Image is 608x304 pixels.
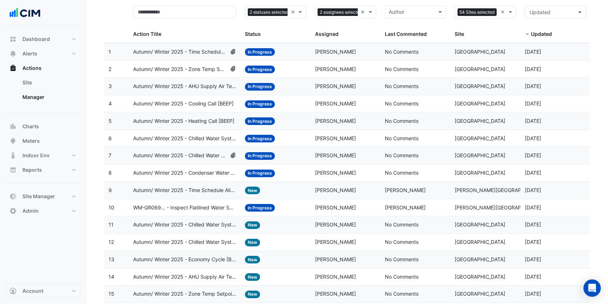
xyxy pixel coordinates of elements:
[525,49,541,55] span: 2025-07-29T08:24:25.063
[6,119,81,134] button: Charts
[22,193,55,200] span: Site Manager
[315,135,356,141] span: [PERSON_NAME]
[133,117,234,125] span: Autumn/ Winter 2025 - Heating Call [BEEP]
[525,66,541,72] span: 2025-07-29T08:24:17.958
[315,31,338,37] span: Assigned
[385,239,418,245] span: No Comments
[385,221,418,228] span: No Comments
[17,90,81,104] a: Manager
[109,83,112,89] span: 3
[455,100,505,107] span: [GEOGRAPHIC_DATA]
[385,187,426,193] span: [PERSON_NAME]
[22,36,50,43] span: Dashboard
[315,83,356,89] span: [PERSON_NAME]
[133,31,161,37] span: Action Title
[315,66,356,72] span: [PERSON_NAME]
[6,148,81,163] button: Indoor Env
[455,49,505,55] span: [GEOGRAPHIC_DATA]
[9,193,17,200] app-icon: Site Manager
[22,207,39,215] span: Admin
[133,273,236,281] span: Autumn/ Winter 2025 - AHU Supply Air Temp Reset [BEEP]
[133,65,227,74] span: Autumn/ Winter 2025 - Zone Temp Setpoint and Deadband Alignment [BEEP]
[133,255,236,264] span: Autumn/ Winter 2025 - Economy Cycle [BEEP]
[525,83,541,89] span: 2025-07-29T08:24:11.387
[245,273,260,281] span: New
[290,8,297,16] span: Clear
[109,49,111,55] span: 1
[385,291,418,297] span: No Comments
[525,274,541,280] span: 2025-06-13T10:53:43.953
[6,32,81,46] button: Dashboard
[525,256,541,262] span: 2025-06-13T10:53:52.483
[9,64,17,72] app-icon: Actions
[9,50,17,57] app-icon: Alerts
[385,118,418,124] span: No Comments
[109,239,114,245] span: 12
[6,61,81,75] button: Actions
[245,83,275,91] span: In Progress
[245,170,275,177] span: In Progress
[455,221,505,228] span: [GEOGRAPHIC_DATA]
[109,118,112,124] span: 5
[109,291,114,297] span: 15
[455,239,505,245] span: [GEOGRAPHIC_DATA]
[22,64,42,72] span: Actions
[455,135,505,141] span: [GEOGRAPHIC_DATA]
[525,239,541,245] span: 2025-06-13T10:54:25.725
[133,204,236,212] span: WM-GR069... - Inspect Flatlined Water Sub-Meter
[385,170,418,176] span: No Comments
[455,83,505,89] span: [GEOGRAPHIC_DATA]
[109,204,114,211] span: 10
[133,48,227,56] span: Autumn/ Winter 2025 - Time Schedule Alignment [BEEP]
[109,100,112,107] span: 4
[133,186,236,195] span: Autumn/ Winter 2025 - Time Schedule Alignment [BEEP]
[245,31,261,37] span: Status
[361,8,367,16] span: Clear
[315,274,356,280] span: [PERSON_NAME]
[385,274,418,280] span: No Comments
[6,189,81,204] button: Site Manager
[315,291,356,297] span: [PERSON_NAME]
[455,274,505,280] span: [GEOGRAPHIC_DATA]
[315,152,356,158] span: [PERSON_NAME]
[385,49,418,55] span: No Comments
[109,66,111,72] span: 2
[245,152,275,160] span: In Progress
[315,49,356,55] span: [PERSON_NAME]
[6,46,81,61] button: Alerts
[109,274,114,280] span: 14
[9,166,17,174] app-icon: Reports
[109,187,112,193] span: 9
[455,31,464,37] span: Site
[17,75,81,90] a: Site
[315,187,356,193] span: [PERSON_NAME]
[525,204,541,211] span: 2025-07-28T10:37:48.409
[22,123,39,130] span: Charts
[22,137,40,145] span: Meters
[22,152,50,159] span: Indoor Env
[455,170,505,176] span: [GEOGRAPHIC_DATA]
[455,66,505,72] span: [GEOGRAPHIC_DATA]
[385,135,418,141] span: No Comments
[248,8,291,16] span: 2 statuses selected
[9,36,17,43] app-icon: Dashboard
[385,100,418,107] span: No Comments
[315,170,356,176] span: [PERSON_NAME]
[9,6,41,20] img: Company Logo
[525,135,541,141] span: 2025-07-29T08:23:48.308
[525,118,541,124] span: 2025-07-29T08:23:56.598
[315,118,356,124] span: [PERSON_NAME]
[315,256,356,262] span: [PERSON_NAME]
[245,100,275,108] span: In Progress
[525,152,541,158] span: 2025-07-29T08:23:08.749
[455,291,505,297] span: [GEOGRAPHIC_DATA]
[6,204,81,218] button: Admin
[245,221,260,229] span: New
[245,256,260,263] span: New
[245,135,275,142] span: In Progress
[455,118,505,124] span: [GEOGRAPHIC_DATA]
[109,221,114,228] span: 11
[525,221,541,228] span: 2025-06-13T10:54:36.829
[455,152,505,158] span: [GEOGRAPHIC_DATA]
[133,134,236,143] span: Autumn/ Winter 2025 - Chilled Water System Lockout [BEEP]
